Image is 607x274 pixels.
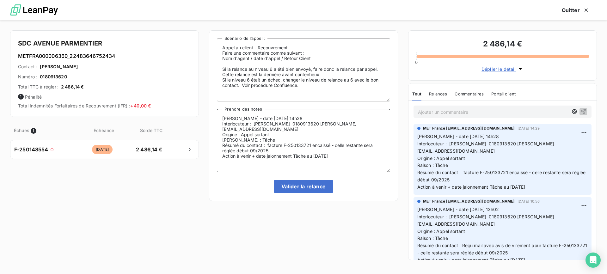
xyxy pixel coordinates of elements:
[132,146,166,153] span: 2 486,14 €
[130,103,151,108] span: + 40,00 €
[429,91,447,96] span: Relances
[274,180,334,193] button: Valider la relance
[417,235,448,241] span: Raison : Tâche
[417,228,465,234] span: Origine : Appel sortant
[417,257,525,263] span: Action à venir + date jalonnement Tâche au [DATE]
[417,162,448,168] span: Raison : Tâche
[74,127,133,134] span: Échéance
[554,3,597,17] button: Quitter
[417,243,589,255] span: Résumé du contact : Reçu mail avec avis de virement pour facture F-250133721 - celle restante ser...
[18,94,191,100] span: Pénalité
[217,38,390,101] textarea: Appel au client - Recouvrement Faire une commentaire comme suivant : Nom d'agent / date d'appel /...
[417,170,587,182] span: Résumé du contact : facture F-250133721 encaissé - celle restante sera réglée début 09/2025
[217,109,390,172] textarea: [PERSON_NAME] - date [DATE] 14h28 Interlocuteur : [PERSON_NAME] 0180913620 [PERSON_NAME][EMAIL_AD...
[18,64,37,70] span: Contact :
[423,125,515,131] span: MET France [EMAIL_ADDRESS][DOMAIN_NAME]
[18,74,37,80] span: Numéro :
[31,128,36,134] span: 1
[14,146,48,153] span: F-250148554
[18,52,191,60] h6: METFRA000006360_22483646752434
[18,84,58,90] span: Total TTC à régler :
[412,91,422,96] span: Tout
[491,91,516,96] span: Portail client
[417,141,554,154] span: Interlocuteur : [PERSON_NAME] 0180913620 [PERSON_NAME][EMAIL_ADDRESS][DOMAIN_NAME]
[40,64,78,70] span: [PERSON_NAME]
[586,253,601,268] div: Open Intercom Messenger
[18,38,191,48] h4: SDC AVENUE PARMENTIER
[18,103,151,108] span: Total Indemnités Forfaitaires de Recouvrement (IFR) :
[455,91,484,96] span: Commentaires
[40,74,67,80] span: 0180913620
[417,207,499,212] span: [PERSON_NAME] - date [DATE] 13h02
[416,38,589,51] h3: 2 486,14 €
[18,94,24,100] span: 1
[518,199,540,203] span: [DATE] 10:56
[10,2,58,19] img: logo LeanPay
[415,60,418,65] span: 0
[417,214,554,227] span: Interlocuteur : [PERSON_NAME] 0180913620 [PERSON_NAME][EMAIL_ADDRESS][DOMAIN_NAME]
[92,145,113,154] span: [DATE]
[14,127,29,134] span: Échues
[481,66,516,72] span: Déplier le détail
[480,65,525,73] button: Déplier le détail
[61,84,84,90] span: 2 486,14 €
[423,198,515,204] span: MET France [EMAIL_ADDRESS][DOMAIN_NAME]
[518,126,540,130] span: [DATE] 14:29
[135,127,168,134] span: Solde TTC
[417,184,525,190] span: Action à venir + date jalonnement Tâche au [DATE]
[417,134,499,139] span: [PERSON_NAME] - date [DATE] 14h28
[417,155,465,161] span: Origine : Appel sortant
